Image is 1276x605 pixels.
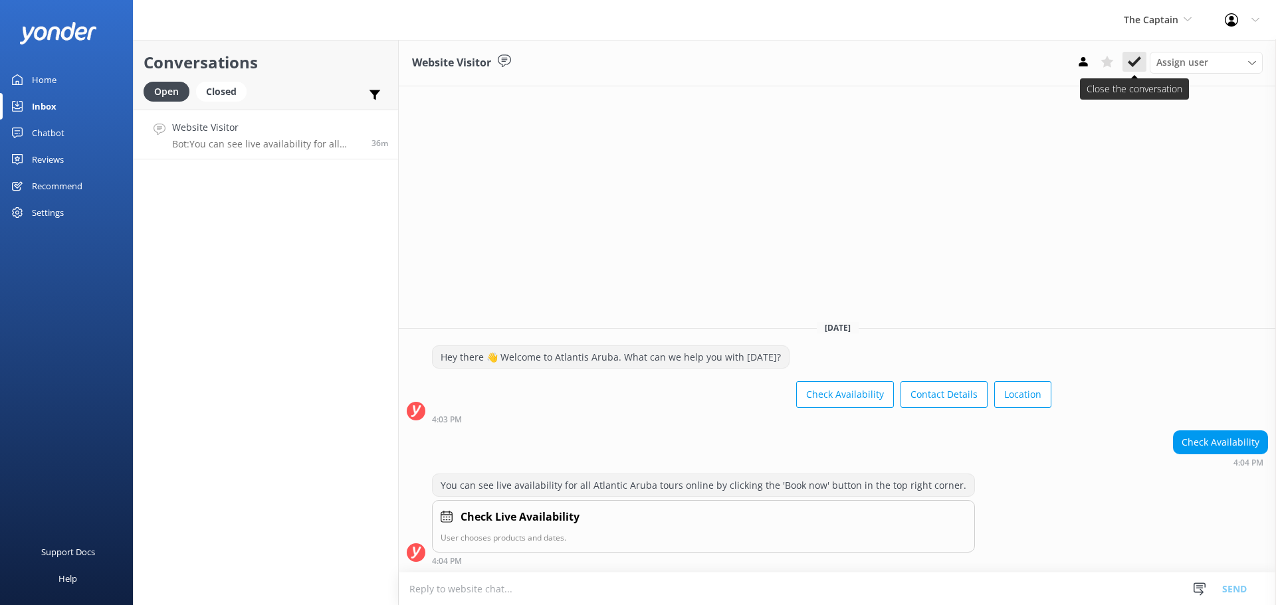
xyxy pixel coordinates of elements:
[196,84,253,98] a: Closed
[32,93,56,120] div: Inbox
[32,199,64,226] div: Settings
[172,120,362,135] h4: Website Visitor
[441,531,966,544] p: User chooses products and dates.
[1173,458,1268,467] div: 04:04pm 11-Aug-2025 (UTC -04:00) America/Caracas
[817,322,859,333] span: [DATE]
[461,509,580,526] h4: Check Live Availability
[41,539,95,565] div: Support Docs
[432,557,462,565] strong: 4:04 PM
[432,414,1051,424] div: 04:03pm 11-Aug-2025 (UTC -04:00) America/Caracas
[433,474,974,497] div: You can see live availability for all Atlantic Aruba tours online by clicking the 'Book now' butt...
[144,84,196,98] a: Open
[32,120,64,146] div: Chatbot
[144,50,388,75] h2: Conversations
[994,381,1051,408] button: Location
[144,82,189,102] div: Open
[796,381,894,408] button: Check Availability
[1156,55,1208,70] span: Assign user
[196,82,247,102] div: Closed
[32,173,82,199] div: Recommend
[32,146,64,173] div: Reviews
[1174,431,1267,454] div: Check Availability
[1124,13,1178,26] span: The Captain
[1150,52,1263,73] div: Assign User
[432,416,462,424] strong: 4:03 PM
[412,54,491,72] h3: Website Visitor
[372,137,388,149] span: 04:04pm 11-Aug-2025 (UTC -04:00) America/Caracas
[58,565,77,592] div: Help
[1233,459,1263,467] strong: 4:04 PM
[432,556,975,565] div: 04:04pm 11-Aug-2025 (UTC -04:00) America/Caracas
[32,66,56,93] div: Home
[172,138,362,150] p: Bot: You can see live availability for all Atlantic Aruba tours online by clicking the 'Book now'...
[433,346,789,369] div: Hey there 👋 Welcome to Atlantis Aruba. What can we help you with [DATE]?
[901,381,988,408] button: Contact Details
[20,22,96,44] img: yonder-white-logo.png
[134,110,398,159] a: Website VisitorBot:You can see live availability for all Atlantic Aruba tours online by clicking ...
